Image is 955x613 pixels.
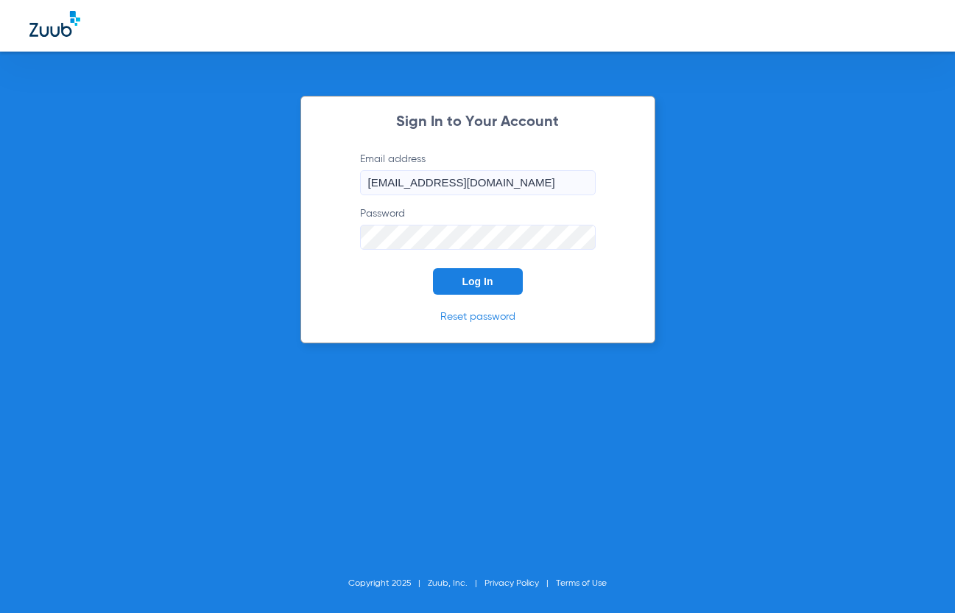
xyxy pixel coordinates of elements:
[29,11,80,37] img: Zuub Logo
[360,152,596,195] label: Email address
[428,576,484,591] li: Zuub, Inc.
[881,542,955,613] iframe: Chat Widget
[433,268,523,295] button: Log In
[440,312,515,322] a: Reset password
[360,170,596,195] input: Email address
[556,579,607,588] a: Terms of Use
[462,276,493,287] span: Log In
[360,225,596,250] input: Password
[348,576,428,591] li: Copyright 2025
[338,115,618,130] h2: Sign In to Your Account
[360,206,596,250] label: Password
[484,579,539,588] a: Privacy Policy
